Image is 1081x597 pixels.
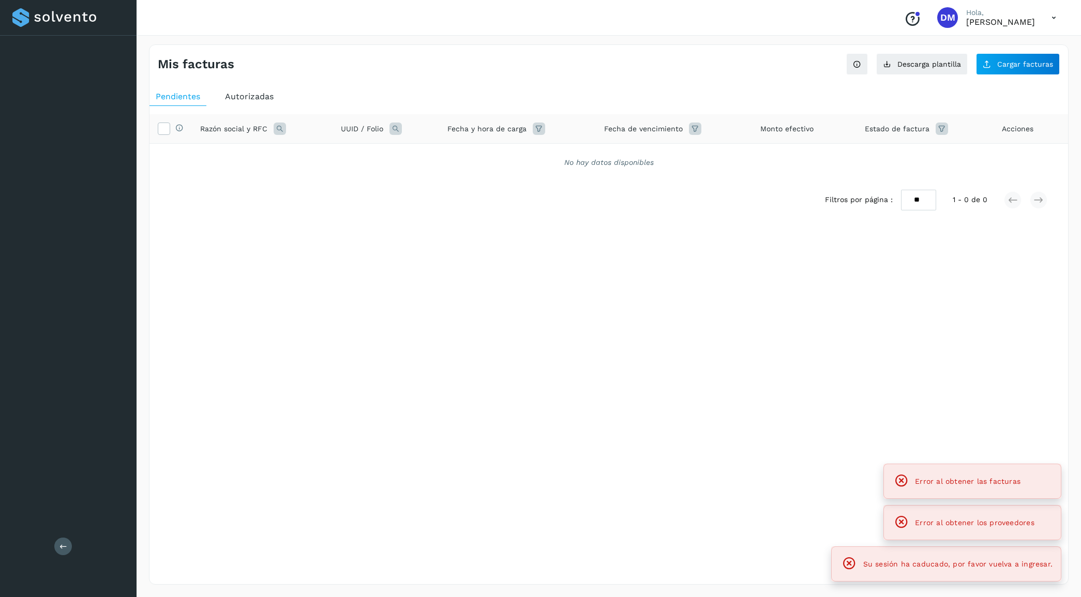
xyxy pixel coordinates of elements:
[966,8,1035,17] p: Hola,
[1002,124,1033,134] span: Acciones
[825,194,893,205] span: Filtros por página :
[341,124,383,134] span: UUID / Folio
[953,194,987,205] span: 1 - 0 de 0
[976,53,1060,75] button: Cargar facturas
[200,124,267,134] span: Razón social y RFC
[876,53,968,75] button: Descarga plantilla
[865,124,929,134] span: Estado de factura
[915,477,1020,485] span: Error al obtener las facturas
[760,124,814,134] span: Monto efectivo
[897,60,961,68] span: Descarga plantilla
[863,560,1053,568] span: Su sesión ha caducado, por favor vuelva a ingresar.
[158,57,234,72] h4: Mis facturas
[997,60,1053,68] span: Cargar facturas
[447,124,527,134] span: Fecha y hora de carga
[604,124,683,134] span: Fecha de vencimiento
[225,91,274,101] span: Autorizadas
[163,157,1055,168] div: No hay datos disponibles
[966,17,1035,27] p: Diego Muriel Perez
[156,91,200,101] span: Pendientes
[915,518,1034,527] span: Error al obtener los proveedores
